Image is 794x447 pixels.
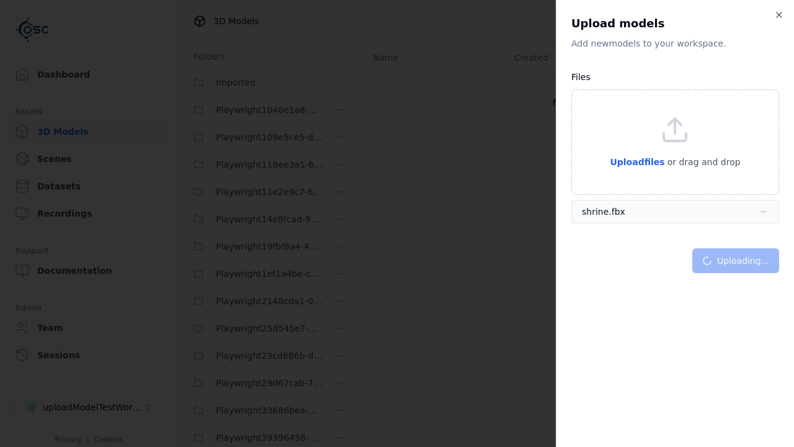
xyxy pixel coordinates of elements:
p: Add new model s to your workspace. [571,37,779,50]
span: Upload files [610,157,664,167]
div: shrine.fbx [582,205,625,218]
h2: Upload models [571,15,779,32]
p: or drag and drop [665,155,741,169]
label: Files [571,72,591,82]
